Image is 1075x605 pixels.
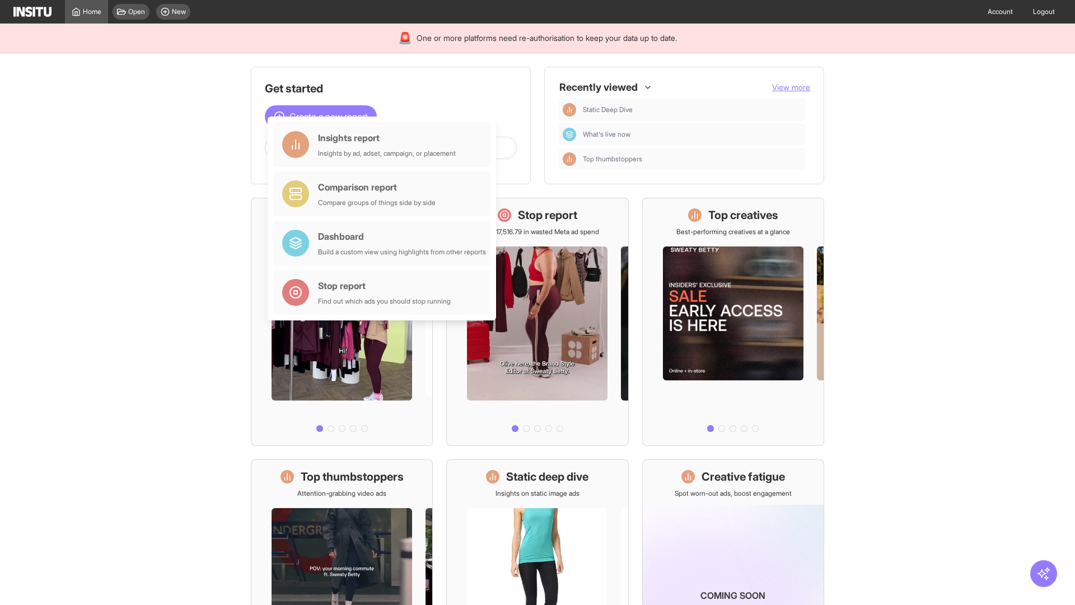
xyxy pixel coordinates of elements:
div: Insights by ad, adset, campaign, or placement [318,149,456,158]
p: Best-performing creatives at a glance [676,227,790,236]
span: Top thumbstoppers [583,155,642,164]
span: Static Deep Dive [583,105,801,114]
span: Create a new report [289,110,368,123]
div: Compare groups of things side by side [318,198,436,207]
div: Comparison report [318,180,436,194]
a: What's live nowSee all active ads instantly [251,198,433,446]
span: Static Deep Dive [583,105,633,114]
span: Open [128,7,145,16]
h1: Static deep dive [506,469,588,485]
div: Insights [563,103,576,117]
a: Stop reportSave £17,516.79 in wasted Meta ad spend [446,198,628,446]
div: Dashboard [318,230,486,243]
div: Find out which ads you should stop running [318,297,451,306]
div: Insights report [318,131,456,145]
div: 🚨 [398,30,412,46]
h1: Top creatives [708,207,778,223]
span: What's live now [583,130,630,139]
div: Build a custom view using highlights from other reports [318,248,486,257]
div: Dashboard [563,128,576,141]
span: What's live now [583,130,801,139]
h1: Top thumbstoppers [301,469,404,485]
div: Insights [563,152,576,166]
h1: Get started [265,81,517,96]
div: Stop report [318,279,451,292]
h1: Stop report [518,207,577,223]
button: View more [772,82,810,93]
span: Home [83,7,101,16]
p: Save £17,516.79 in wasted Meta ad spend [476,227,599,236]
a: Top creativesBest-performing creatives at a glance [642,198,824,446]
p: Insights on static image ads [496,489,579,498]
span: One or more platforms need re-authorisation to keep your data up to date. [417,32,677,44]
span: New [172,7,186,16]
p: Attention-grabbing video ads [297,489,386,498]
img: Logo [13,7,52,17]
button: Create a new report [265,105,377,128]
span: View more [772,82,810,92]
span: Top thumbstoppers [583,155,801,164]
